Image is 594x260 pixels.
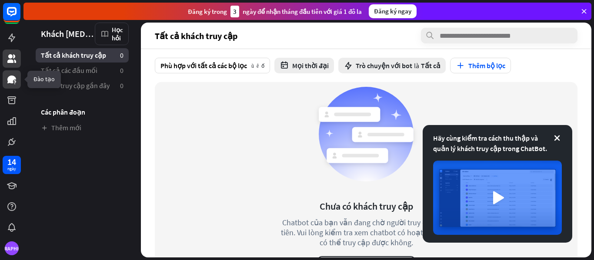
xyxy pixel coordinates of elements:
font: Đăng ký trong [188,7,227,16]
font: 0 [120,51,123,59]
button: Thêm bộ lọc [450,58,511,73]
font: Học hỏi [112,26,123,42]
font: Đăng ký ngay [374,7,411,15]
font: Trò chuyện với bot [356,61,412,70]
font: Phù hợp với tất cả các bộ lọc [160,61,247,70]
a: Khách truy cập gần đây 0 [36,79,129,93]
font: Thêm bộ lọc [468,61,505,70]
font: Khách [MEDICAL_DATA] quan [41,28,149,39]
font: Chatbot của bạn vẫn đang chờ người truy cập đầu tiên. Vui lòng kiểm tra xem chatbot có hoạt động ... [281,217,451,247]
font: 0 [120,66,123,75]
a: 14 ngày [3,156,21,174]
font: 14 [7,156,16,167]
font: ngày để nhận tháng đầu tiên với giá 1 đô la [243,7,362,16]
font: Tất cả [421,61,440,70]
font: Tất cả khách truy cập [155,30,237,41]
font: Chưa có khách truy cập [320,200,413,212]
font: Mọi thời đại [292,61,329,70]
a: Tất cả các đầu mối 0 [36,63,129,78]
font: 3 [233,7,237,16]
font: Hãy cùng kiểm tra cách thu thập và quản lý khách truy cập trong ChatBot. [433,134,547,153]
button: Mọi thời đại [274,58,334,73]
font: là [414,61,419,70]
button: Mở tiện ích trò chuyện LiveChat [7,3,33,30]
font: Thêm mới [51,123,81,132]
font: Khách truy cập gần đây [41,81,110,90]
font: 0 [120,81,123,90]
img: hình ảnh [433,161,562,235]
font: mũi tên xuống [251,63,264,68]
font: ngày [7,166,16,171]
font: Các phân đoạn [41,108,85,116]
font: Tất cả các đầu mối [41,66,97,75]
font: Tất cả khách truy cập [41,51,106,59]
